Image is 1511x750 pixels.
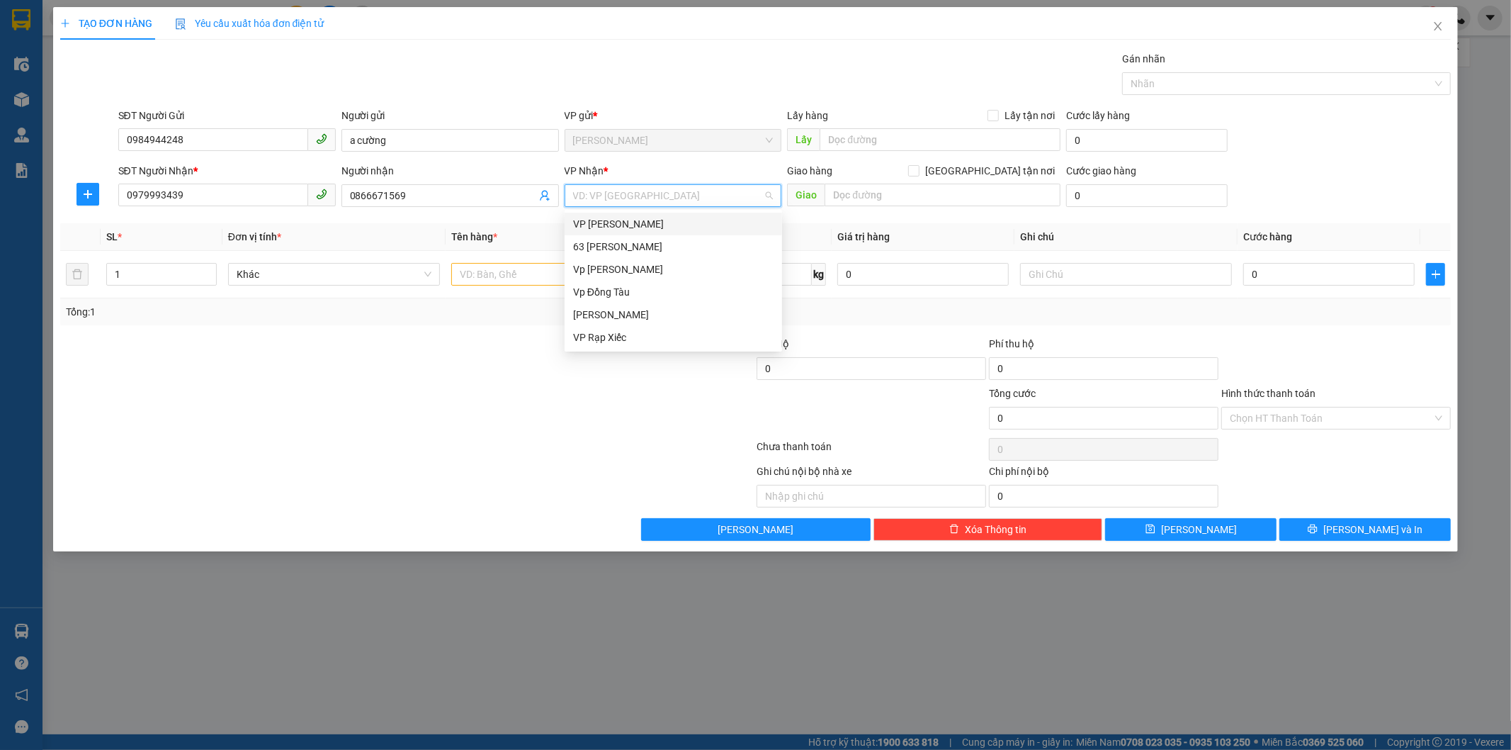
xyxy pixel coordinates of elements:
button: plus [1426,263,1445,286]
input: Dọc đường [825,184,1060,206]
div: [PERSON_NAME] [573,307,774,323]
div: VP Rạp Xiếc [565,326,782,349]
div: Vp Lê Hoàn [565,258,782,281]
div: Lý Nhân [565,303,782,326]
span: [PERSON_NAME] [718,522,793,537]
div: Vp [PERSON_NAME] [573,262,774,277]
span: close [1432,21,1444,32]
div: SĐT Người Nhận [118,163,336,179]
img: icon [175,18,186,30]
span: Xóa Thông tin [965,522,1026,537]
span: TẠO ĐƠN HÀNG [60,18,152,29]
span: plus [1427,269,1444,280]
div: Vp Đồng Tàu [565,281,782,303]
label: Hình thức thanh toán [1221,388,1315,399]
span: Giá trị hàng [837,231,890,242]
span: Tổng cước [989,388,1036,399]
span: kg [812,263,826,286]
span: Lý Nhân [573,130,774,151]
input: Cước lấy hàng [1066,129,1228,152]
span: [PERSON_NAME] [1161,522,1237,537]
label: Gán nhãn [1122,53,1165,65]
button: delete [66,263,89,286]
span: delete [949,524,959,535]
span: Lấy hàng [787,110,828,121]
span: Lấy [787,128,820,151]
span: VP Nhận [565,165,604,177]
div: Người nhận [341,163,559,179]
span: Giao [787,184,825,206]
span: user-add [539,190,550,201]
button: deleteXóa Thông tin [873,518,1103,541]
div: SĐT Người Gửi [118,108,336,123]
span: phone [316,133,327,145]
span: Yêu cầu xuất hóa đơn điện tử [175,18,324,29]
div: VP gửi [565,108,782,123]
div: VP Nguyễn Quốc Trị [565,213,782,235]
div: Chưa thanh toán [756,439,988,464]
span: Cước hàng [1243,231,1292,242]
span: save [1145,524,1155,535]
input: Dọc đường [820,128,1060,151]
span: Lấy tận nơi [999,108,1060,123]
div: Vp Đồng Tàu [573,284,774,300]
span: Tên hàng [451,231,497,242]
button: printer[PERSON_NAME] và In [1279,518,1451,541]
span: plus [77,189,98,200]
div: VP Rạp Xiếc [573,330,774,345]
input: Ghi Chú [1020,263,1232,286]
label: Cước giao hàng [1066,165,1136,177]
input: 0 [837,263,1009,286]
span: SL [106,231,118,242]
span: Giao hàng [787,165,832,177]
span: [GEOGRAPHIC_DATA] tận nơi [919,163,1060,179]
button: save[PERSON_NAME] [1105,518,1277,541]
div: Phí thu hộ [989,336,1218,357]
input: VD: Bàn, Ghế [451,263,663,286]
span: printer [1308,524,1318,535]
span: Khác [237,264,431,285]
span: Đơn vị tính [228,231,281,242]
div: Chi phí nội bộ [989,464,1218,485]
label: Cước lấy hàng [1066,110,1130,121]
span: [PERSON_NAME] và In [1323,522,1422,537]
div: Ghi chú nội bộ nhà xe [757,464,986,485]
div: Người gửi [341,108,559,123]
button: Close [1418,7,1458,47]
button: plus [77,183,99,206]
div: Tổng: 1 [66,304,583,320]
div: VP [PERSON_NAME] [573,216,774,232]
input: Nhập ghi chú [757,485,986,508]
span: plus [60,18,70,28]
div: 63 [PERSON_NAME] [573,239,774,254]
div: 63 Trần Quang Tặng [565,235,782,258]
th: Ghi chú [1014,223,1238,251]
input: Cước giao hàng [1066,184,1228,207]
button: [PERSON_NAME] [641,518,871,541]
span: phone [316,189,327,200]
